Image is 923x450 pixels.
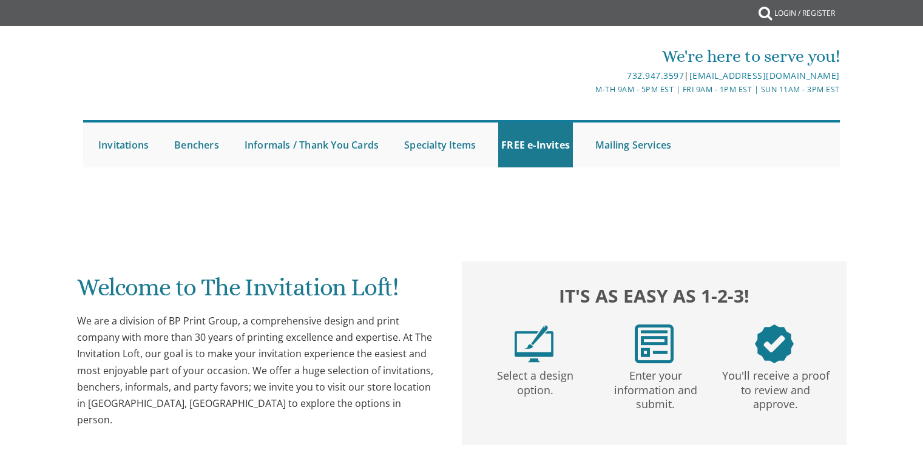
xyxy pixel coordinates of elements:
a: Invitations [95,123,152,167]
p: Select a design option. [478,363,593,398]
a: 732.947.3597 [627,70,684,81]
a: [EMAIL_ADDRESS][DOMAIN_NAME] [689,70,840,81]
a: Informals / Thank You Cards [242,123,382,167]
div: We're here to serve you! [336,44,840,69]
a: Specialty Items [401,123,479,167]
img: step2.png [635,324,674,363]
img: step1.png [515,324,553,363]
a: Mailing Services [592,123,674,167]
a: Benchers [171,123,222,167]
img: step3.png [755,324,794,363]
h1: Welcome to The Invitation Loft! [77,274,438,310]
div: | [336,69,840,83]
h2: It's as easy as 1-2-3! [474,282,834,309]
p: You'll receive a proof to review and approve. [718,363,833,412]
p: Enter your information and submit. [598,363,713,412]
div: We are a division of BP Print Group, a comprehensive design and print company with more than 30 y... [77,313,438,428]
div: M-Th 9am - 5pm EST | Fri 9am - 1pm EST | Sun 11am - 3pm EST [336,83,840,96]
a: FREE e-Invites [498,123,573,167]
